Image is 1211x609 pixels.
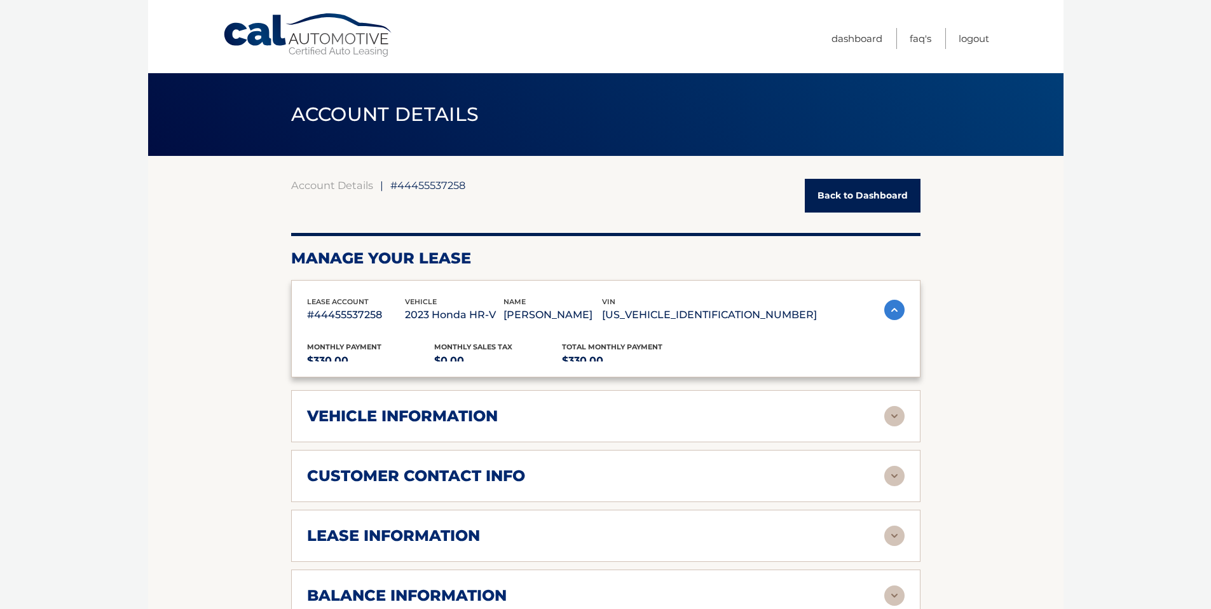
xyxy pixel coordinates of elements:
[307,526,480,545] h2: lease information
[959,28,989,49] a: Logout
[307,306,406,324] p: #44455537258
[380,179,383,192] span: |
[307,407,498,426] h2: vehicle information
[805,179,920,213] a: Back to Dashboard
[562,352,690,370] p: $330.00
[884,466,905,486] img: accordion-rest.svg
[291,179,373,192] a: Account Details
[307,586,507,605] h2: balance information
[291,249,920,268] h2: Manage Your Lease
[884,526,905,546] img: accordion-rest.svg
[884,585,905,606] img: accordion-rest.svg
[390,179,465,192] span: #44455537258
[602,306,817,324] p: [US_VEHICLE_IDENTIFICATION_NUMBER]
[307,342,381,351] span: Monthly Payment
[307,297,369,306] span: lease account
[562,342,662,351] span: Total Monthly Payment
[405,297,437,306] span: vehicle
[222,13,394,58] a: Cal Automotive
[405,306,503,324] p: 2023 Honda HR-V
[307,466,525,486] h2: customer contact info
[831,28,882,49] a: Dashboard
[307,352,435,370] p: $330.00
[884,406,905,426] img: accordion-rest.svg
[434,342,512,351] span: Monthly sales Tax
[602,297,615,306] span: vin
[503,306,602,324] p: [PERSON_NAME]
[910,28,931,49] a: FAQ's
[503,297,526,306] span: name
[884,300,905,320] img: accordion-active.svg
[291,102,479,126] span: ACCOUNT DETAILS
[434,352,562,370] p: $0.00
